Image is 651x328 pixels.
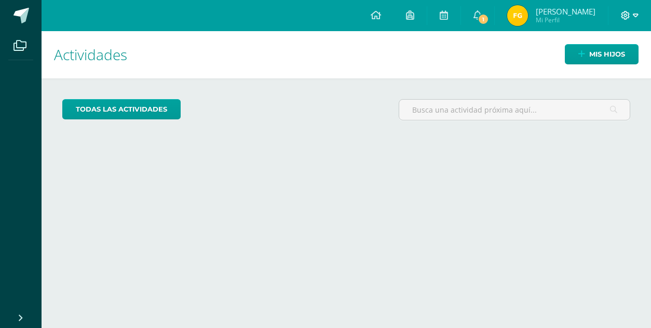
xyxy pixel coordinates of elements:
span: Mis hijos [589,45,625,64]
input: Busca una actividad próxima aquí... [399,100,630,120]
a: Mis hijos [565,44,639,64]
img: 19df34530d9e223bdfb00a0eefe5952e.png [507,5,528,26]
span: [PERSON_NAME] [536,6,595,17]
a: todas las Actividades [62,99,181,119]
span: 1 [478,13,489,25]
h1: Actividades [54,31,639,78]
span: Mi Perfil [536,16,595,24]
